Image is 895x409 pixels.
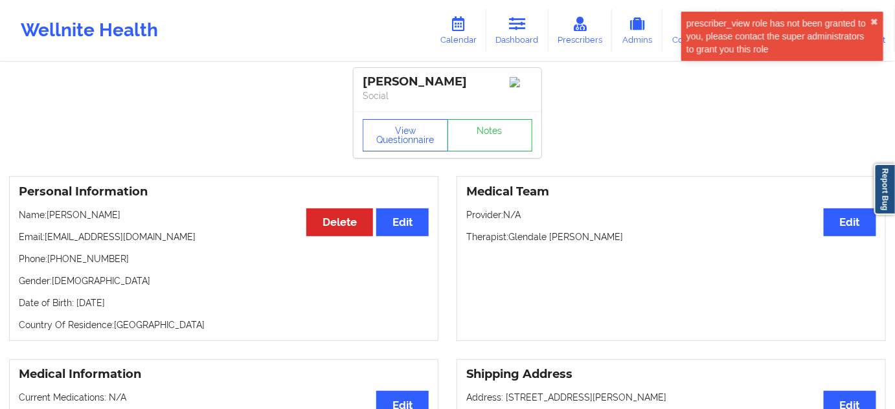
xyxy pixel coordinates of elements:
[19,208,429,221] p: Name: [PERSON_NAME]
[466,230,876,243] p: Therapist: Glendale [PERSON_NAME]
[19,318,429,331] p: Country Of Residence: [GEOGRAPHIC_DATA]
[663,9,716,52] a: Coaches
[376,208,429,236] button: Edit
[874,164,895,215] a: Report Bug
[466,367,876,382] h3: Shipping Address
[466,208,876,221] p: Provider: N/A
[686,17,870,56] div: prescriber_view role has not been granted to you, please contact the super administrators to gran...
[19,391,429,404] p: Current Medications: N/A
[19,230,429,243] p: Email: [EMAIL_ADDRESS][DOMAIN_NAME]
[466,184,876,199] h3: Medical Team
[19,296,429,309] p: Date of Birth: [DATE]
[431,9,486,52] a: Calendar
[447,119,533,151] a: Notes
[19,367,429,382] h3: Medical Information
[363,89,532,102] p: Social
[870,17,878,27] button: close
[612,9,663,52] a: Admins
[510,77,532,87] img: Image%2Fplaceholer-image.png
[306,208,373,236] button: Delete
[363,119,448,151] button: View Questionnaire
[466,391,876,404] p: Address: [STREET_ADDRESS][PERSON_NAME]
[19,184,429,199] h3: Personal Information
[19,252,429,265] p: Phone: [PHONE_NUMBER]
[486,9,549,52] a: Dashboard
[824,208,876,236] button: Edit
[19,274,429,287] p: Gender: [DEMOGRAPHIC_DATA]
[363,74,532,89] div: [PERSON_NAME]
[549,9,613,52] a: Prescribers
